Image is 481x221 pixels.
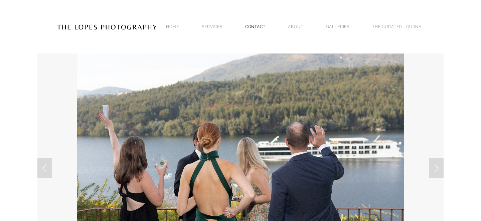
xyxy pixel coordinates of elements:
[288,22,303,31] a: ABOUT
[372,22,424,31] a: THE CURATED JOURNAL
[202,24,222,29] a: SERVICES
[37,158,52,178] a: Previous Slide
[245,22,266,31] a: Contact
[429,158,444,178] a: Next Slide
[57,10,157,43] img: Portugal Wedding Photographer | The Lopes Photography
[166,22,179,31] a: Home
[326,22,350,31] a: GALLERIES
